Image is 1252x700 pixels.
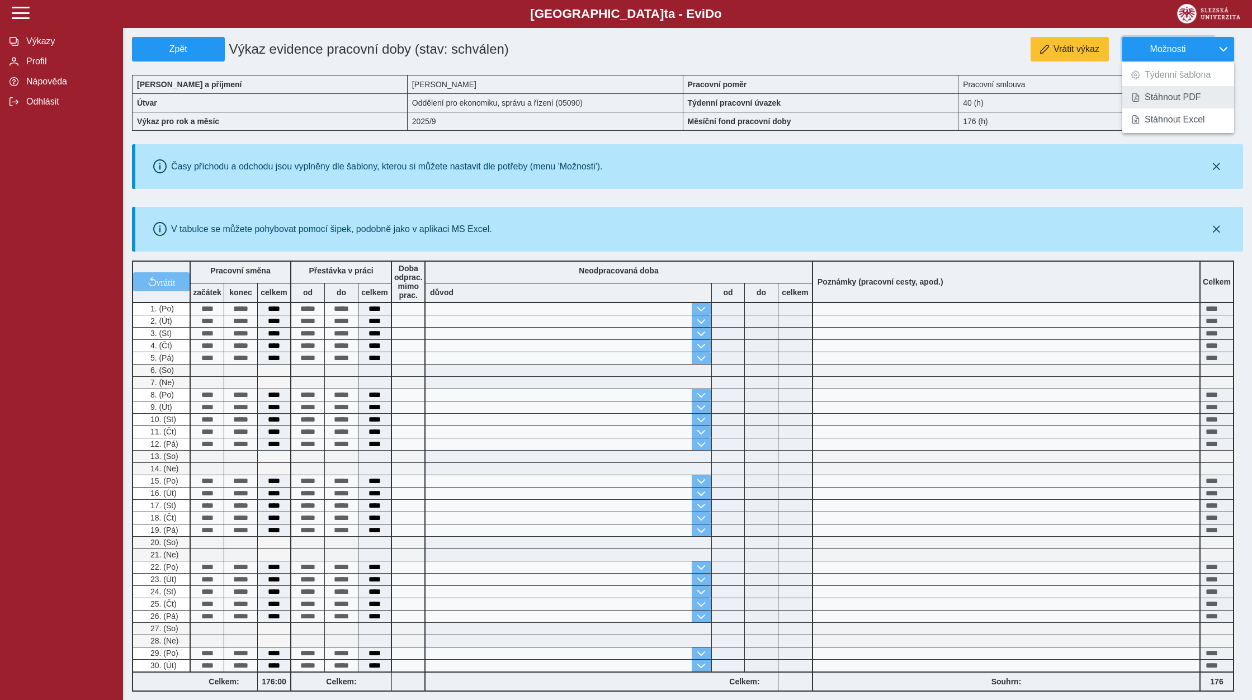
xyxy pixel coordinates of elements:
[958,112,1234,131] div: 176 (h)
[714,7,722,21] span: o
[688,98,781,107] b: Týdenní pracovní úvazek
[148,599,177,608] span: 25. (Čt)
[1177,4,1240,23] img: logo_web_su.png
[408,93,683,112] div: Oddělení pro ekonomiku, správu a řízení (05090)
[258,677,290,686] b: 176:00
[23,77,114,87] span: Nápověda
[258,288,290,297] b: celkem
[712,288,744,297] b: od
[23,97,114,107] span: Odhlásit
[148,378,174,387] span: 7. (Ne)
[148,476,178,485] span: 15. (Po)
[688,80,747,89] b: Pracovní poměr
[148,575,177,584] span: 23. (Út)
[148,341,172,350] span: 4. (Čt)
[148,562,178,571] span: 22. (Po)
[148,489,177,498] span: 16. (Út)
[148,649,178,658] span: 29. (Po)
[579,266,658,275] b: Neodpracovaná doba
[148,366,174,375] span: 6. (So)
[1053,44,1099,54] span: Vrátit výkaz
[148,526,178,535] span: 19. (Pá)
[1132,44,1204,54] span: Možnosti
[1031,37,1109,62] button: Vrátit výkaz
[745,288,778,297] b: do
[148,550,179,559] span: 21. (Ne)
[157,277,176,286] span: vrátit
[394,264,423,300] b: Doba odprac. mimo prac.
[309,266,373,275] b: Přestávka v práci
[148,316,172,325] span: 2. (Út)
[148,304,174,313] span: 1. (Po)
[1203,277,1231,286] b: Celkem
[148,329,172,338] span: 3. (St)
[133,272,190,291] button: vrátit
[137,98,157,107] b: Útvar
[171,162,603,172] div: Časy příchodu a odchodu jsou vyplněny dle šablony, kterou si můžete nastavit dle potřeby (menu 'M...
[148,353,174,362] span: 5. (Pá)
[171,224,492,234] div: V tabulce se můžete pohybovat pomocí šipek, podobně jako v aplikaci MS Excel.
[148,415,176,424] span: 10. (St)
[148,439,178,448] span: 12. (Pá)
[148,501,176,510] span: 17. (St)
[148,464,179,473] span: 14. (Ne)
[148,624,178,633] span: 27. (So)
[778,288,812,297] b: celkem
[148,452,178,461] span: 13. (So)
[325,288,358,297] b: do
[225,37,595,62] h1: Výkaz evidence pracovní doby (stav: schválen)
[358,288,391,297] b: celkem
[34,7,1218,21] b: [GEOGRAPHIC_DATA] a - Evi
[148,390,174,399] span: 8. (Po)
[23,36,114,46] span: Výkazy
[1145,115,1205,124] span: Stáhnout Excel
[148,538,178,547] span: 20. (So)
[408,112,683,131] div: 2025/9
[1122,37,1213,62] button: Možnosti
[688,117,791,126] b: Měsíční fond pracovní doby
[137,117,219,126] b: Výkaz pro rok a měsíc
[132,37,225,62] button: Zpět
[1201,677,1233,686] b: 176
[137,80,242,89] b: [PERSON_NAME] a příjmení
[1145,93,1201,102] span: Stáhnout PDF
[148,636,179,645] span: 28. (Ne)
[148,612,178,621] span: 26. (Pá)
[148,513,177,522] span: 18. (Čt)
[148,661,177,670] span: 30. (Út)
[430,288,453,297] b: důvod
[958,75,1234,93] div: Pracovní smlouva
[148,587,176,596] span: 24. (St)
[23,56,114,67] span: Profil
[148,427,177,436] span: 11. (Čt)
[191,288,224,297] b: začátek
[813,277,948,286] b: Poznámky (pracovní cesty, apod.)
[210,266,270,275] b: Pracovní směna
[958,93,1234,112] div: 40 (h)
[291,677,391,686] b: Celkem:
[137,44,220,54] span: Zpět
[705,7,714,21] span: D
[711,677,778,686] b: Celkem:
[148,403,172,412] span: 9. (Út)
[291,288,324,297] b: od
[408,75,683,93] div: [PERSON_NAME]
[191,677,257,686] b: Celkem:
[991,677,1022,686] b: Souhrn:
[664,7,668,21] span: t
[224,288,257,297] b: konec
